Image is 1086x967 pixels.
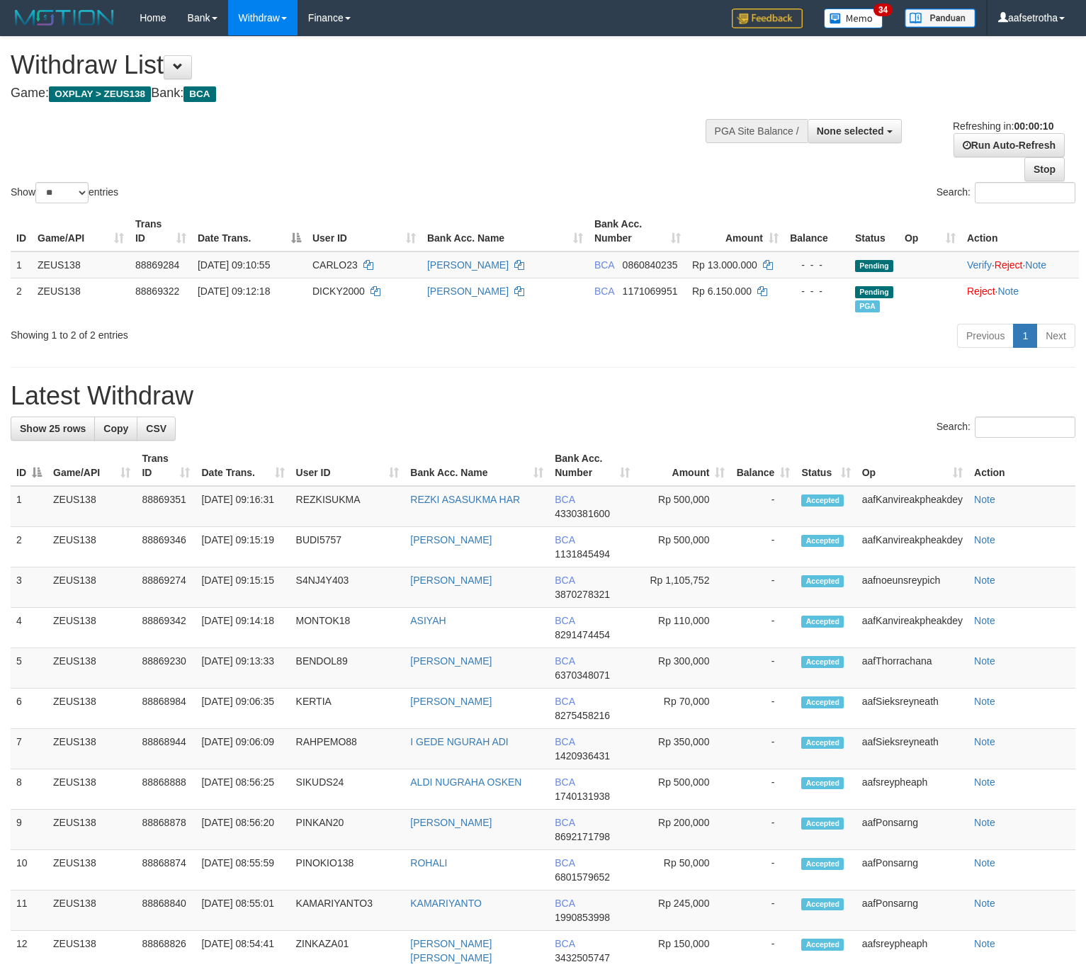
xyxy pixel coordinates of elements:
[856,689,968,729] td: aafSieksreyneath
[136,446,196,486] th: Trans ID: activate to sort column ascending
[686,211,784,251] th: Amount: activate to sort column ascending
[635,729,731,769] td: Rp 350,000
[974,534,995,545] a: Note
[137,417,176,441] a: CSV
[974,696,995,707] a: Note
[589,211,686,251] th: Bank Acc. Number: activate to sort column ascending
[796,446,856,486] th: Status: activate to sort column ascending
[410,898,482,909] a: KAMARIYANTO
[290,608,405,648] td: MONTOK18
[47,850,136,890] td: ZEUS138
[290,769,405,810] td: SIKUDS24
[47,769,136,810] td: ZEUS138
[11,810,47,850] td: 9
[136,486,196,527] td: 88869351
[635,567,731,608] td: Rp 1,105,752
[136,689,196,729] td: 88868984
[135,285,179,297] span: 88869322
[11,417,95,441] a: Show 25 rows
[974,655,995,667] a: Note
[555,655,575,667] span: BCA
[974,776,995,788] a: Note
[32,251,130,278] td: ZEUS138
[555,534,575,545] span: BCA
[11,211,32,251] th: ID
[974,938,995,949] a: Note
[856,567,968,608] td: aafnoeunsreypich
[136,769,196,810] td: 88868888
[974,898,995,909] a: Note
[555,736,575,747] span: BCA
[995,259,1023,271] a: Reject
[410,655,492,667] a: [PERSON_NAME]
[555,952,610,963] span: Copy 3432505747 to clipboard
[801,616,844,628] span: Accepted
[801,494,844,507] span: Accepted
[11,7,118,28] img: MOTION_logo.png
[11,446,47,486] th: ID: activate to sort column descending
[974,615,995,626] a: Note
[11,86,710,101] h4: Game: Bank:
[730,648,796,689] td: -
[975,182,1075,203] input: Search:
[968,446,1075,486] th: Action
[290,567,405,608] td: S4NJ4Y403
[961,211,1079,251] th: Action
[11,527,47,567] td: 2
[961,278,1079,318] td: ·
[136,648,196,689] td: 88869230
[801,818,844,830] span: Accepted
[290,890,405,931] td: KAMARIYANTO3
[47,689,136,729] td: ZEUS138
[312,285,365,297] span: DICKY2000
[555,494,575,505] span: BCA
[974,817,995,828] a: Note
[555,871,610,883] span: Copy 6801579652 to clipboard
[594,285,614,297] span: BCA
[856,648,968,689] td: aafThorrachana
[555,817,575,828] span: BCA
[594,259,614,271] span: BCA
[196,527,290,567] td: [DATE] 09:15:19
[290,527,405,567] td: BUDI5757
[635,527,731,567] td: Rp 500,000
[135,259,179,271] span: 88869284
[856,769,968,810] td: aafsreypheaph
[47,446,136,486] th: Game/API: activate to sort column ascending
[801,898,844,910] span: Accepted
[136,729,196,769] td: 88868944
[555,750,610,762] span: Copy 1420936431 to clipboard
[47,608,136,648] td: ZEUS138
[290,810,405,850] td: PINKAN20
[730,567,796,608] td: -
[1014,120,1053,132] strong: 00:00:10
[196,810,290,850] td: [DATE] 08:56:20
[136,850,196,890] td: 88868874
[290,648,405,689] td: BENDOL89
[49,86,151,102] span: OXPLAY > ZEUS138
[974,736,995,747] a: Note
[801,656,844,668] span: Accepted
[136,567,196,608] td: 88869274
[47,648,136,689] td: ZEUS138
[555,696,575,707] span: BCA
[730,850,796,890] td: -
[730,446,796,486] th: Balance: activate to sort column ascending
[307,211,422,251] th: User ID: activate to sort column ascending
[730,890,796,931] td: -
[855,300,880,312] span: Marked by aafnoeunsreypich
[405,446,549,486] th: Bank Acc. Name: activate to sort column ascending
[196,729,290,769] td: [DATE] 09:06:09
[136,890,196,931] td: 88868840
[11,648,47,689] td: 5
[11,769,47,810] td: 8
[730,689,796,729] td: -
[974,857,995,869] a: Note
[94,417,137,441] a: Copy
[1013,324,1037,348] a: 1
[555,912,610,923] span: Copy 1990853998 to clipboard
[555,776,575,788] span: BCA
[555,589,610,600] span: Copy 3870278321 to clipboard
[706,119,808,143] div: PGA Site Balance /
[849,211,899,251] th: Status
